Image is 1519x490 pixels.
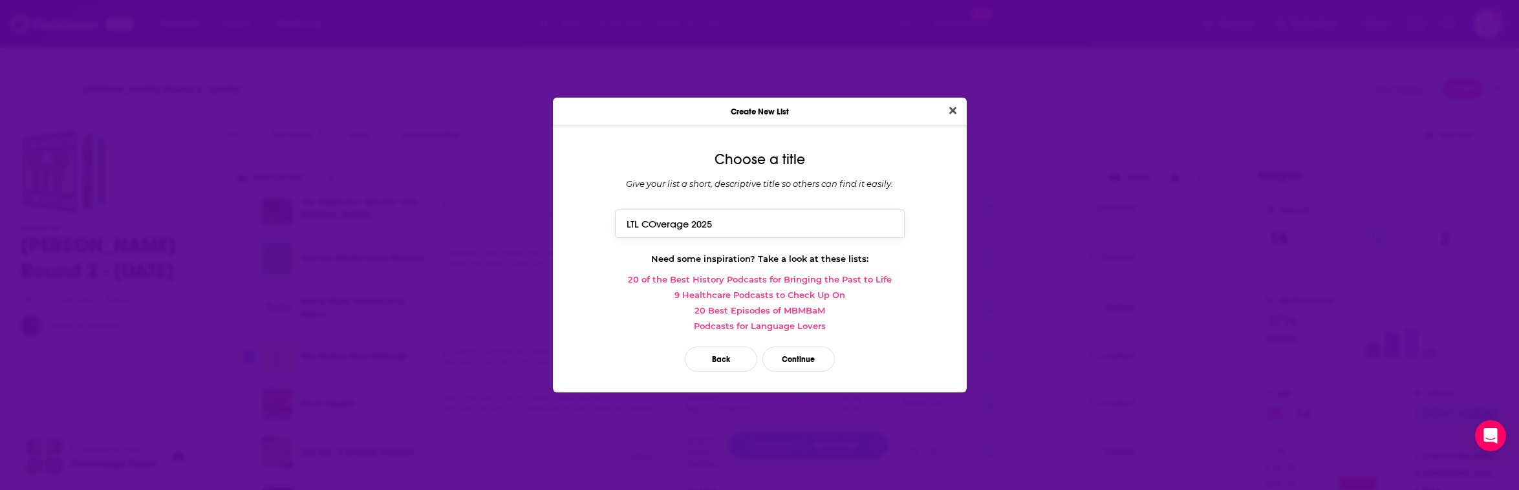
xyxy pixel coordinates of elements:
[563,305,956,315] a: 20 Best Episodes of MBMBaM
[563,151,956,168] div: Choose a title
[1475,420,1506,451] div: Open Intercom Messenger
[563,290,956,300] a: 9 Healthcare Podcasts to Check Up On
[563,274,956,284] a: 20 of the Best History Podcasts for Bringing the Past to Life
[563,321,956,331] a: Podcasts for Language Lovers
[944,103,962,119] button: Close
[615,209,905,237] input: Top True Crime podcasts of 2020...
[762,346,835,372] button: Continue
[685,346,757,372] button: Back
[563,253,956,264] div: Need some inspiration? Take a look at these lists:
[553,98,967,125] div: Create New List
[563,178,956,189] div: Give your list a short, descriptive title so others can find it easily.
